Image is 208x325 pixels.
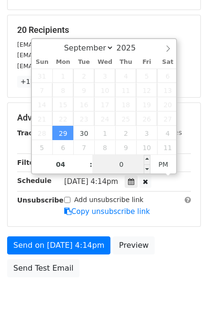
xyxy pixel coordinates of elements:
input: Hour [32,155,90,174]
span: September 1, 2025 [52,69,73,83]
span: September 28, 2025 [32,126,53,140]
span: October 8, 2025 [94,140,115,154]
span: Thu [115,59,136,65]
span: [DATE] 4:14pm [64,177,118,186]
span: Sat [157,59,178,65]
span: October 11, 2025 [157,140,178,154]
input: Year [114,43,148,52]
span: Click to toggle [150,155,177,174]
span: October 2, 2025 [115,126,136,140]
span: September 30, 2025 [73,126,94,140]
span: October 9, 2025 [115,140,136,154]
span: September 29, 2025 [52,126,73,140]
span: August 31, 2025 [32,69,53,83]
span: September 14, 2025 [32,97,53,112]
span: September 3, 2025 [94,69,115,83]
span: October 10, 2025 [136,140,157,154]
span: September 25, 2025 [115,112,136,126]
small: [EMAIL_ADDRESS][DOMAIN_NAME] [17,51,123,59]
span: Tue [73,59,94,65]
span: Wed [94,59,115,65]
span: September 19, 2025 [136,97,157,112]
strong: Schedule [17,177,51,184]
a: Copy unsubscribe link [64,207,150,216]
span: October 6, 2025 [52,140,73,154]
span: : [89,155,92,174]
span: September 8, 2025 [52,83,73,97]
span: September 9, 2025 [73,83,94,97]
span: September 27, 2025 [157,112,178,126]
span: September 11, 2025 [115,83,136,97]
span: September 17, 2025 [94,97,115,112]
span: September 24, 2025 [94,112,115,126]
span: September 10, 2025 [94,83,115,97]
small: [EMAIL_ADDRESS][DOMAIN_NAME] [17,41,123,48]
span: Sun [32,59,53,65]
span: September 18, 2025 [115,97,136,112]
strong: Filters [17,159,41,166]
span: Mon [52,59,73,65]
span: September 26, 2025 [136,112,157,126]
strong: Unsubscribe [17,196,64,204]
span: September 2, 2025 [73,69,94,83]
span: October 5, 2025 [32,140,53,154]
span: September 12, 2025 [136,83,157,97]
a: Send on [DATE] 4:14pm [7,236,110,254]
span: September 7, 2025 [32,83,53,97]
a: Send Test Email [7,259,79,277]
span: October 1, 2025 [94,126,115,140]
span: October 3, 2025 [136,126,157,140]
span: September 13, 2025 [157,83,178,97]
span: September 5, 2025 [136,69,157,83]
h5: 20 Recipients [17,25,191,35]
a: +17 more [17,76,57,88]
span: September 4, 2025 [115,69,136,83]
span: September 16, 2025 [73,97,94,112]
span: September 20, 2025 [157,97,178,112]
span: October 4, 2025 [157,126,178,140]
span: September 15, 2025 [52,97,73,112]
small: [EMAIL_ADDRESS][DOMAIN_NAME] [17,62,123,70]
iframe: Chat Widget [160,279,208,325]
strong: Tracking [17,129,49,137]
label: Add unsubscribe link [74,195,144,205]
input: Minute [92,155,150,174]
span: September 22, 2025 [52,112,73,126]
span: October 7, 2025 [73,140,94,154]
span: Fri [136,59,157,65]
h5: Advanced [17,112,191,123]
span: September 21, 2025 [32,112,53,126]
span: September 6, 2025 [157,69,178,83]
span: September 23, 2025 [73,112,94,126]
a: Preview [113,236,155,254]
